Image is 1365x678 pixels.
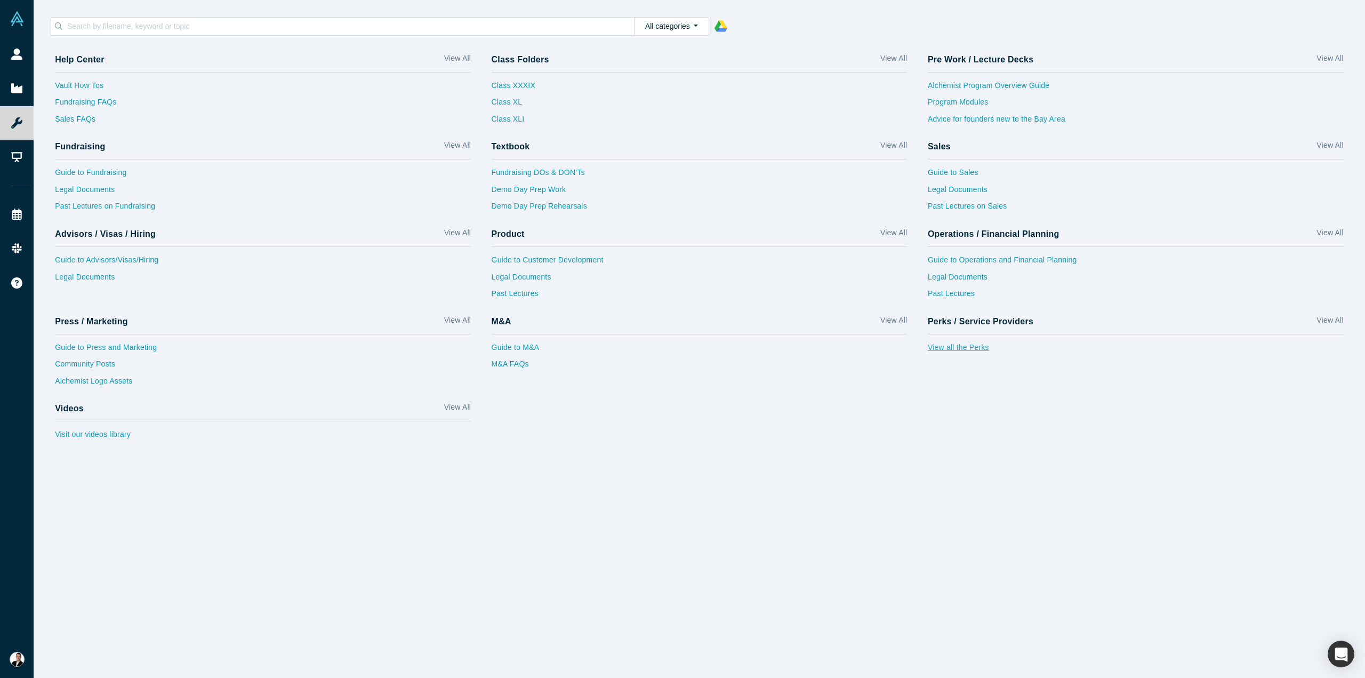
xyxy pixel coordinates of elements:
[492,342,908,359] a: Guide to M&A
[10,11,25,26] img: Alchemist Vault Logo
[492,358,908,376] a: M&A FAQs
[55,376,471,393] a: Alchemist Logo Assets
[55,54,104,65] h4: Help Center
[928,288,1344,305] a: Past Lectures
[880,315,907,330] a: View All
[1316,227,1343,243] a: View All
[928,114,1344,131] a: Advice for founders new to the Bay Area
[55,97,471,114] a: Fundraising FAQs
[444,140,471,155] a: View All
[1316,315,1343,330] a: View All
[55,184,471,201] a: Legal Documents
[492,288,908,305] a: Past Lectures
[492,184,908,201] a: Demo Day Prep Work
[444,227,471,243] a: View All
[492,167,908,184] a: Fundraising DOs & DON’Ts
[634,17,709,36] button: All categories
[444,315,471,330] a: View All
[928,167,1344,184] a: Guide to Sales
[492,141,530,151] h4: Textbook
[55,254,471,272] a: Guide to Advisors/Visas/Hiring
[55,403,84,413] h4: Videos
[55,358,471,376] a: Community Posts
[880,53,907,68] a: View All
[928,272,1344,289] a: Legal Documents
[928,316,1033,326] h4: Perks / Service Providers
[928,184,1344,201] a: Legal Documents
[10,652,25,667] img: Can Ozdoruk's Account
[492,254,908,272] a: Guide to Customer Development
[492,80,535,97] a: Class XXXIX
[55,141,105,151] h4: Fundraising
[928,229,1059,239] h4: Operations / Financial Planning
[880,140,907,155] a: View All
[492,316,511,326] h4: M&A
[66,19,634,33] input: Search by filename, keyword or topic
[55,342,471,359] a: Guide to Press and Marketing
[928,201,1344,218] a: Past Lectures on Sales
[55,229,156,239] h4: Advisors / Visas / Hiring
[492,97,535,114] a: Class XL
[444,53,471,68] a: View All
[55,316,128,326] h4: Press / Marketing
[928,97,1344,114] a: Program Modules
[492,229,525,239] h4: Product
[55,272,471,289] a: Legal Documents
[492,201,908,218] a: Demo Day Prep Rehearsals
[492,114,535,131] a: Class XLI
[928,342,1344,359] a: View all the Perks
[1316,140,1343,155] a: View All
[880,227,907,243] a: View All
[928,80,1344,97] a: Alchemist Program Overview Guide
[55,114,471,131] a: Sales FAQs
[444,402,471,417] a: View All
[1316,53,1343,68] a: View All
[928,141,951,151] h4: Sales
[928,254,1344,272] a: Guide to Operations and Financial Planning
[492,54,549,65] h4: Class Folders
[492,272,908,289] a: Legal Documents
[928,54,1033,65] h4: Pre Work / Lecture Decks
[55,167,471,184] a: Guide to Fundraising
[55,429,471,446] a: Visit our videos library
[55,80,471,97] a: Vault How Tos
[55,201,471,218] a: Past Lectures on Fundraising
